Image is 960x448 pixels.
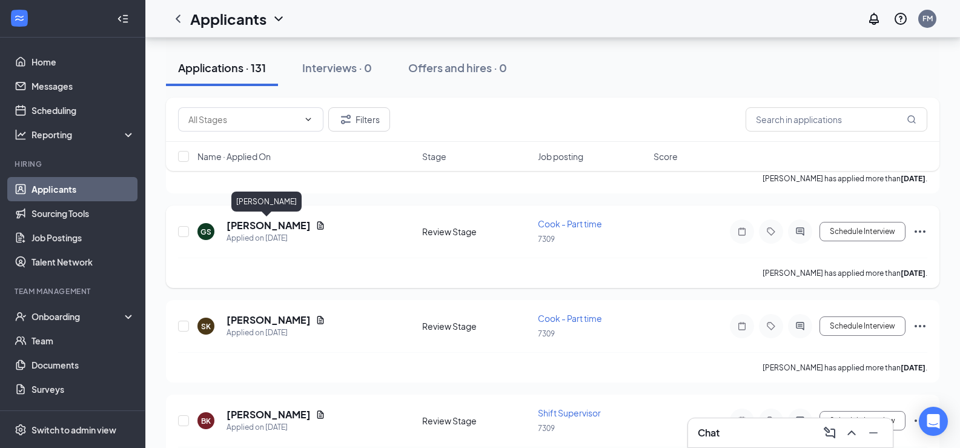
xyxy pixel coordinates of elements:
div: Switch to admin view [31,424,116,436]
a: Sourcing Tools [31,201,135,226]
a: Documents [31,353,135,377]
div: Review Stage [422,415,531,427]
svg: ChevronDown [303,115,313,124]
div: Applied on [DATE] [227,421,325,433]
button: Minimize [864,423,883,443]
button: ChevronUp [842,423,861,443]
span: Stage [422,150,446,162]
svg: Minimize [866,426,881,440]
div: Offers and hires · 0 [408,60,507,75]
div: GS [200,227,211,237]
div: Interviews · 0 [302,60,372,75]
div: Onboarding [31,310,125,323]
div: Open Intercom Messenger [919,407,948,436]
span: Name · Applied On [197,150,271,162]
svg: Tag [764,321,778,331]
a: Home [31,50,135,74]
svg: Ellipses [913,413,927,428]
button: Filter Filters [328,107,390,132]
h5: [PERSON_NAME] [227,408,311,421]
div: Review Stage [422,320,531,332]
a: Scheduling [31,98,135,122]
svg: Document [316,315,325,325]
svg: Ellipses [913,224,927,239]
svg: Tag [764,416,778,426]
h3: Chat [698,426,720,440]
svg: Note [735,416,749,426]
button: ComposeMessage [820,423,839,443]
div: FM [922,13,933,24]
svg: MagnifyingGlass [907,115,916,124]
svg: UserCheck [15,310,27,323]
svg: ActiveChat [793,416,807,426]
button: Schedule Interview [819,411,905,430]
div: Hiring [15,159,133,169]
svg: Note [735,321,749,331]
b: [DATE] [901,363,925,372]
svg: ActiveChat [793,227,807,236]
span: 7309 [538,235,555,244]
a: Messages [31,74,135,98]
div: Review Stage [422,226,531,238]
input: Search in applications [746,107,927,132]
a: Talent Network [31,250,135,274]
p: [PERSON_NAME] has applied more than . [763,363,927,373]
svg: ChevronDown [271,12,286,26]
svg: Notifications [867,12,881,26]
svg: ChevronUp [844,426,859,440]
span: Cook - Part time [538,313,602,324]
div: Applied on [DATE] [227,232,325,244]
span: 7309 [538,329,555,338]
h5: [PERSON_NAME] [227,219,311,232]
h1: Applicants [190,8,266,29]
div: Reporting [31,129,136,141]
svg: Settings [15,424,27,436]
div: [PERSON_NAME] [231,192,302,212]
div: Team Management [15,286,133,296]
button: Schedule Interview [819,222,905,241]
svg: Tag [764,227,778,236]
span: Shift Supervisor [538,407,601,418]
input: All Stages [188,113,299,126]
span: 7309 [538,424,555,433]
button: Schedule Interview [819,316,905,336]
svg: ComposeMessage [823,426,837,440]
svg: Note [735,227,749,236]
div: SK [201,321,211,332]
svg: ActiveChat [793,321,807,331]
svg: Analysis [15,129,27,141]
svg: WorkstreamLogo [13,12,25,24]
svg: Ellipses [913,319,927,333]
span: Score [654,150,678,162]
span: Cook - Part time [538,218,602,229]
b: [DATE] [901,269,925,278]
svg: QuestionInfo [893,12,908,26]
a: Surveys [31,377,135,401]
a: Team [31,329,135,353]
span: Job posting [538,150,583,162]
p: [PERSON_NAME] has applied more than . [763,268,927,278]
div: BK [201,416,211,426]
svg: ChevronLeft [171,12,185,26]
div: Applied on [DATE] [227,327,325,339]
svg: Filter [339,112,353,127]
h5: [PERSON_NAME] [227,313,311,327]
svg: Document [316,221,325,230]
a: Job Postings [31,226,135,250]
div: Applications · 131 [178,60,266,75]
a: Applicants [31,177,135,201]
svg: Document [316,410,325,420]
svg: Collapse [117,13,129,25]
